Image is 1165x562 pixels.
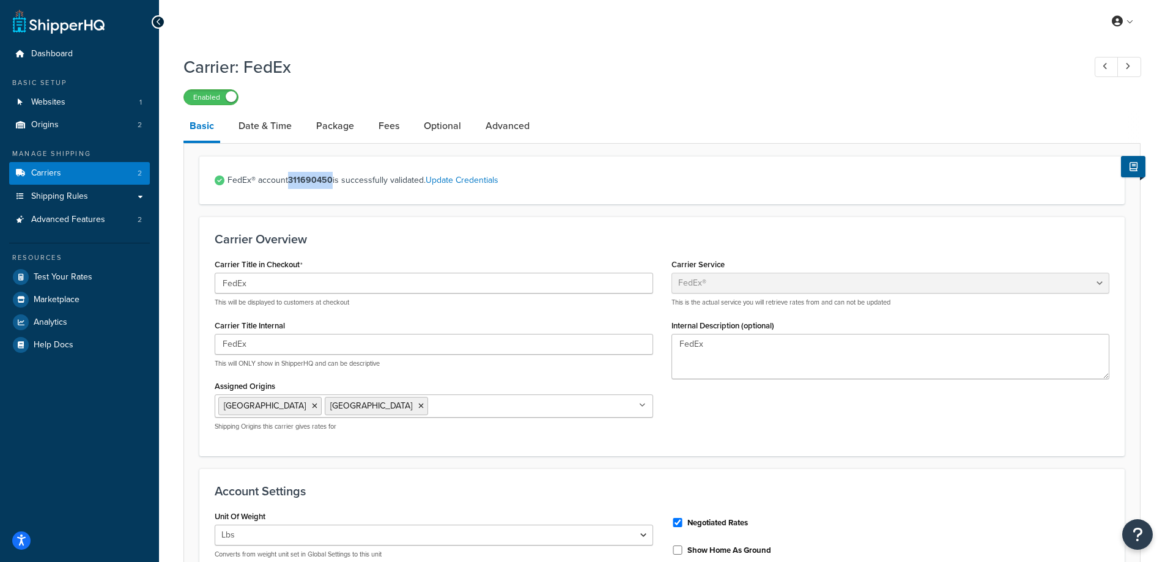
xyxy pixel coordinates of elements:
[138,215,142,225] span: 2
[31,191,88,202] span: Shipping Rules
[1122,519,1153,550] button: Open Resource Center
[9,209,150,231] li: Advanced Features
[372,111,405,141] a: Fees
[184,90,238,105] label: Enabled
[139,97,142,108] span: 1
[215,359,653,368] p: This will ONLY show in ShipperHQ and can be descriptive
[479,111,536,141] a: Advanced
[426,174,498,187] a: Update Credentials
[31,49,73,59] span: Dashboard
[9,311,150,333] a: Analytics
[215,484,1109,498] h3: Account Settings
[34,295,80,305] span: Marketplace
[224,399,306,412] span: [GEOGRAPHIC_DATA]
[671,334,1110,379] textarea: FedEx
[215,422,653,431] p: Shipping Origins this carrier gives rates for
[9,114,150,136] li: Origins
[138,120,142,130] span: 2
[215,298,653,307] p: This will be displayed to customers at checkout
[671,260,725,269] label: Carrier Service
[9,334,150,356] a: Help Docs
[9,114,150,136] a: Origins2
[310,111,360,141] a: Package
[138,168,142,179] span: 2
[687,517,748,528] label: Negotiated Rates
[34,340,73,350] span: Help Docs
[9,289,150,311] a: Marketplace
[227,172,1109,189] span: FedEx® account is successfully validated.
[9,91,150,114] a: Websites1
[1095,57,1119,77] a: Previous Record
[418,111,467,141] a: Optional
[9,266,150,288] a: Test Your Rates
[9,91,150,114] li: Websites
[671,298,1110,307] p: This is the actual service you will retrieve rates from and can not be updated
[31,120,59,130] span: Origins
[183,55,1072,79] h1: Carrier: FedEx
[9,185,150,208] a: Shipping Rules
[215,512,265,521] label: Unit Of Weight
[330,399,412,412] span: [GEOGRAPHIC_DATA]
[232,111,298,141] a: Date & Time
[9,162,150,185] li: Carriers
[9,43,150,65] a: Dashboard
[215,321,285,330] label: Carrier Title Internal
[9,149,150,159] div: Manage Shipping
[31,97,65,108] span: Websites
[1117,57,1141,77] a: Next Record
[215,550,653,559] p: Converts from weight unit set in Global Settings to this unit
[215,232,1109,246] h3: Carrier Overview
[9,162,150,185] a: Carriers2
[215,382,275,391] label: Assigned Origins
[215,260,303,270] label: Carrier Title in Checkout
[34,272,92,283] span: Test Your Rates
[31,168,61,179] span: Carriers
[9,209,150,231] a: Advanced Features2
[288,174,333,187] strong: 311690450
[9,253,150,263] div: Resources
[31,215,105,225] span: Advanced Features
[34,317,67,328] span: Analytics
[1121,156,1145,177] button: Show Help Docs
[183,111,220,143] a: Basic
[687,545,771,556] label: Show Home As Ground
[9,78,150,88] div: Basic Setup
[671,321,774,330] label: Internal Description (optional)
